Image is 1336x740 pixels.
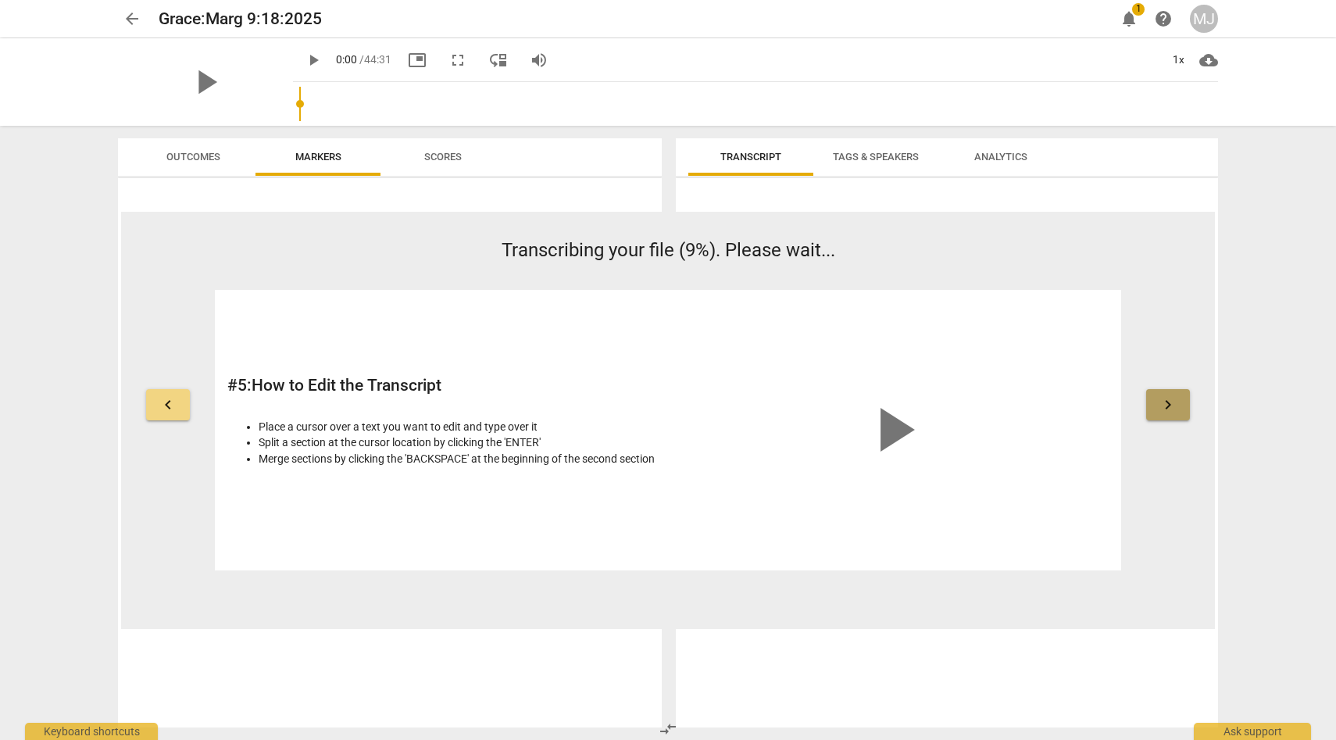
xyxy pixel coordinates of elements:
[159,395,177,414] span: keyboard_arrow_left
[720,151,781,163] span: Transcript
[159,9,322,29] h2: Grace:Marg 9:18:2025
[856,392,931,467] span: play_arrow
[1159,395,1177,414] span: keyboard_arrow_right
[659,720,677,738] span: compare_arrows
[489,51,508,70] span: move_down
[403,46,431,74] button: Picture in picture
[408,51,427,70] span: picture_in_picture
[1149,5,1177,33] a: Help
[1115,5,1143,33] button: Notifications
[1190,5,1218,33] button: MJ
[359,53,391,66] span: / 44:31
[299,46,327,74] button: Play
[1132,3,1145,16] span: 1
[424,151,462,163] span: Scores
[259,419,659,435] li: Place a cursor over a text you want to edit and type over it
[484,46,513,74] button: View player as separate pane
[833,151,919,163] span: Tags & Speakers
[227,376,659,395] h2: # 5 : How to Edit the Transcript
[1163,48,1193,73] div: 1x
[525,46,553,74] button: Volume
[259,451,659,467] li: Merge sections by clicking the 'BACKSPACE' at the beginning of the second section
[448,51,467,70] span: fullscreen
[166,151,220,163] span: Outcomes
[444,46,472,74] button: Fullscreen
[1120,9,1138,28] span: notifications
[123,9,141,28] span: arrow_back
[1199,51,1218,70] span: cloud_download
[974,151,1027,163] span: Analytics
[530,51,548,70] span: volume_up
[336,53,357,66] span: 0:00
[259,434,659,451] li: Split a section at the cursor location by clicking the 'ENTER'
[304,51,323,70] span: play_arrow
[295,151,341,163] span: Markers
[25,723,158,740] div: Keyboard shortcuts
[502,239,835,261] span: Transcribing your file (9%). Please wait...
[185,62,226,102] span: play_arrow
[1194,723,1311,740] div: Ask support
[1154,9,1173,28] span: help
